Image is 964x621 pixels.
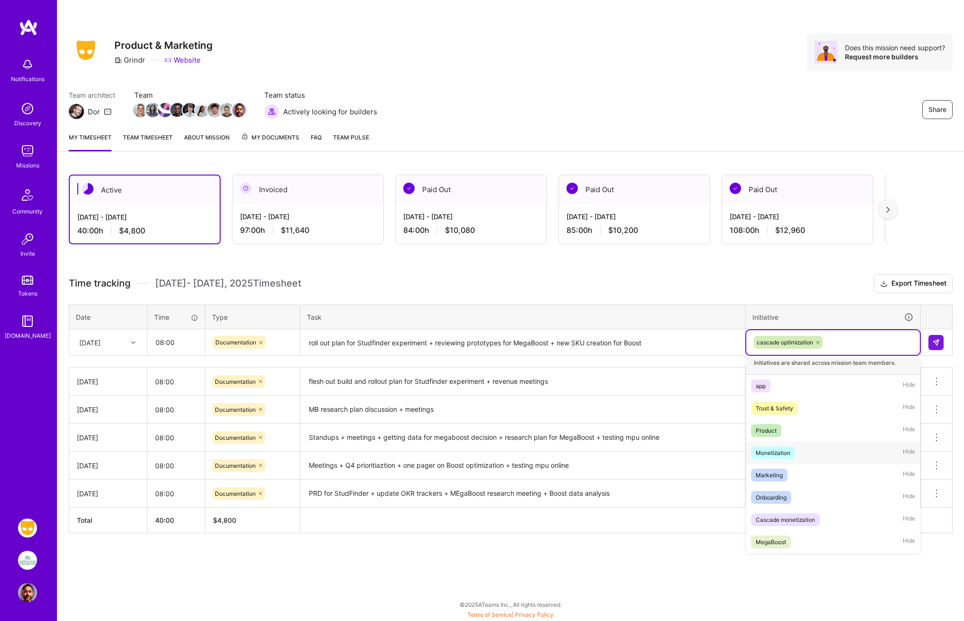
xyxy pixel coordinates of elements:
input: HH:MM [148,481,205,506]
span: Documentation [215,378,256,385]
img: Team Member Avatar [232,103,246,117]
img: Submit [932,339,940,346]
div: Cascade monetization [756,515,815,525]
button: Export Timesheet [874,274,953,293]
div: Product [756,426,777,436]
textarea: roll out plan for Studfinder experiment + reviewing prototypes for MegaBoost + new SKU creation f... [301,330,744,355]
img: bell [18,55,37,74]
div: Onboarding [756,492,787,502]
a: Grindr: Product & Marketing [16,519,39,538]
div: Discovery [14,118,41,128]
div: Initiatives are shared across mission team members. [746,351,920,375]
textarea: MB research plan discussion + meetings [301,397,744,423]
input: HH:MM [148,453,205,478]
img: We Are The Merchants: Founding Product Manager, Merchant Collective [18,551,37,570]
img: Paid Out [730,183,741,194]
i: icon CompanyGray [114,56,122,64]
span: Hide [903,491,915,504]
img: Actively looking for builders [264,104,279,119]
img: right [886,206,890,213]
div: null [928,335,945,350]
a: My Documents [241,132,299,151]
textarea: Meetings + Q4 prioritiaztion + one pager on Boost optimization + testing mpu online [301,453,744,479]
span: Actively looking for builders [283,107,377,117]
img: discovery [18,99,37,118]
span: $4,800 [119,226,145,236]
th: 40:00 [148,508,205,533]
span: Documentation [215,462,256,469]
a: About Mission [184,132,230,151]
span: Documentation [215,434,256,441]
img: Community [16,184,39,206]
div: [DATE] [79,337,101,347]
img: teamwork [18,141,37,160]
img: Team Member Avatar [146,103,160,117]
img: Paid Out [403,183,415,194]
span: Team status [264,90,377,100]
div: [DATE] [77,377,139,387]
a: Team Member Avatar [221,102,233,118]
span: $11,640 [281,225,309,235]
input: HH:MM [148,330,204,355]
a: Terms of Service [467,611,512,618]
div: Invite [20,249,35,259]
div: Missions [16,160,39,170]
th: Task [300,305,746,329]
div: [DATE] - [DATE] [403,212,539,222]
span: $12,960 [775,225,805,235]
a: We Are The Merchants: Founding Product Manager, Merchant Collective [16,551,39,570]
div: [DOMAIN_NAME] [5,331,51,341]
div: Time [154,312,198,322]
a: Team Member Avatar [208,102,221,118]
a: Team Member Avatar [147,102,159,118]
img: guide book [18,312,37,331]
span: Hide [903,424,915,437]
div: Notifications [11,74,45,84]
span: Hide [903,380,915,392]
div: 97:00 h [240,225,376,235]
img: Grindr: Product & Marketing [18,519,37,538]
div: [DATE] - [DATE] [566,212,702,222]
div: MegaBoost [756,537,786,547]
input: HH:MM [148,369,205,394]
img: logo [19,19,38,36]
div: Grindr [114,55,145,65]
div: Active [70,176,220,204]
a: Team timesheet [123,132,173,151]
img: Team Member Avatar [170,103,185,117]
a: Privacy Policy [515,611,554,618]
a: Team Member Avatar [171,102,184,118]
th: Type [205,305,300,329]
span: Hide [903,402,915,415]
textarea: PRD for StudFinder + update OKR trackers + MEgaBoost research meeting + Boost data analysis [301,481,744,507]
input: HH:MM [148,397,205,422]
div: [DATE] [77,461,139,471]
img: User Avatar [18,583,37,602]
textarea: Standups + meetings + getting data for megaboost decision + research plan for MegaBoost + testing... [301,425,744,451]
img: Team Member Avatar [133,103,148,117]
img: Team Architect [69,104,84,119]
i: icon Download [880,279,888,289]
div: Tokens [18,288,37,298]
div: Initiative [752,312,914,323]
div: Monetization [756,448,790,458]
a: User Avatar [16,583,39,602]
img: tokens [22,276,33,285]
span: [DATE] - [DATE] , 2025 Timesheet [155,278,301,289]
div: Trust & Safety [756,403,793,413]
span: Documentation [215,490,256,497]
div: Marketing [756,470,783,480]
img: Paid Out [566,183,578,194]
span: cascade optimization [757,339,813,346]
span: $ 4,800 [213,516,236,524]
span: Team [134,90,245,100]
i: icon Mail [104,108,111,115]
input: HH:MM [148,425,205,450]
span: $10,080 [445,225,475,235]
img: Team Member Avatar [158,103,172,117]
button: Share [922,100,953,119]
a: Team Member Avatar [134,102,147,118]
a: Team Member Avatar [184,102,196,118]
div: [DATE] - [DATE] [240,212,376,222]
img: Invite [18,230,37,249]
